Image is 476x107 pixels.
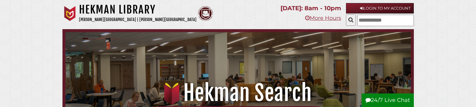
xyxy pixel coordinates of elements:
img: Calvin Theological Seminary [198,6,213,21]
a: More Hours [305,15,341,21]
p: [DATE]: 8am - 10pm [280,3,341,14]
p: [PERSON_NAME][GEOGRAPHIC_DATA] | [PERSON_NAME][GEOGRAPHIC_DATA] [79,16,196,23]
a: Login to My Account [346,3,414,14]
h1: Hekman Search [72,80,403,106]
h1: Hekman Library [79,3,196,16]
img: Calvin University [62,6,77,21]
